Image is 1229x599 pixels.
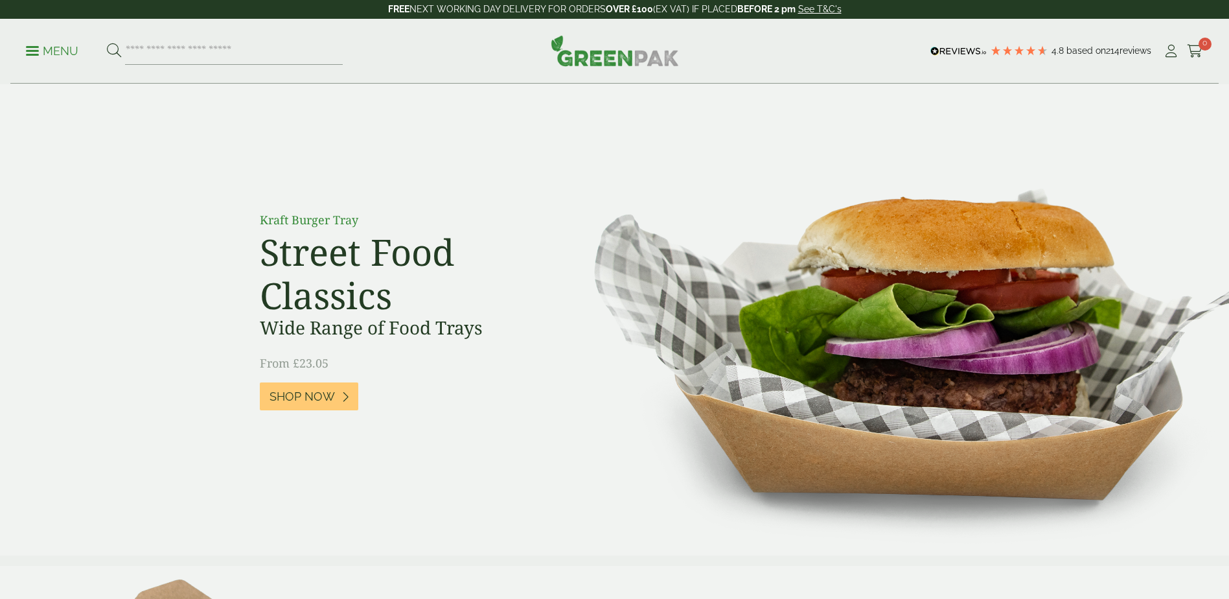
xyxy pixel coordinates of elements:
[260,382,358,410] a: Shop Now
[1066,45,1106,56] span: Based on
[1187,41,1203,61] a: 0
[606,4,653,14] strong: OVER £100
[1163,45,1179,58] i: My Account
[551,35,679,66] img: GreenPak Supplies
[260,211,551,229] p: Kraft Burger Tray
[26,43,78,59] p: Menu
[26,43,78,56] a: Menu
[270,390,335,404] span: Shop Now
[798,4,842,14] a: See T&C's
[1199,38,1212,51] span: 0
[388,4,409,14] strong: FREE
[737,4,796,14] strong: BEFORE 2 pm
[260,230,551,317] h2: Street Food Classics
[1106,45,1120,56] span: 214
[1051,45,1066,56] span: 4.8
[930,47,987,56] img: REVIEWS.io
[1187,45,1203,58] i: Cart
[553,84,1229,556] img: Street Food Classics
[990,45,1048,56] div: 4.79 Stars
[260,317,551,339] h3: Wide Range of Food Trays
[1120,45,1151,56] span: reviews
[260,355,328,371] span: From £23.05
